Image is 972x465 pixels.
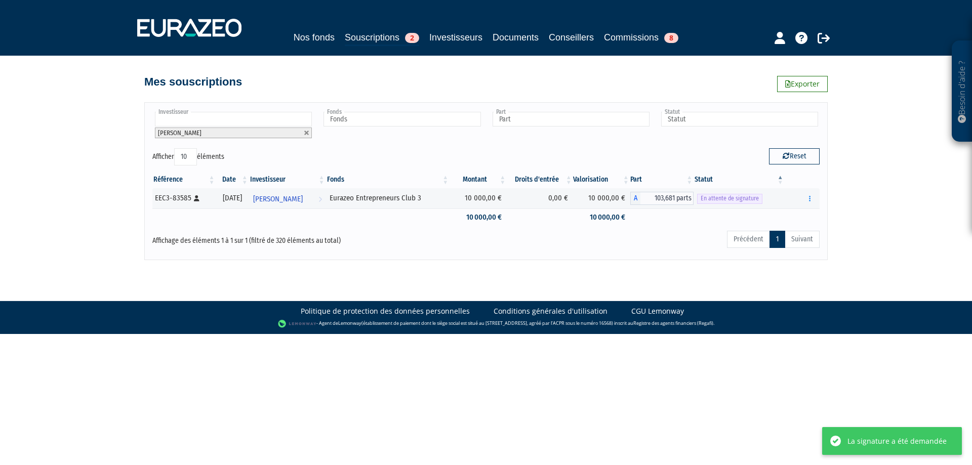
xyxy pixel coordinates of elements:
a: Exporter [777,76,828,92]
span: 8 [664,33,678,43]
th: Part: activer pour trier la colonne par ordre croissant [630,171,694,188]
img: logo-lemonway.png [278,319,317,329]
div: - Agent de (établissement de paiement dont le siège social est situé au [STREET_ADDRESS], agréé p... [10,319,962,329]
button: Reset [769,148,820,164]
a: CGU Lemonway [631,306,684,316]
td: 10 000,00 € [450,208,507,226]
span: [PERSON_NAME] [158,129,201,137]
th: Montant: activer pour trier la colonne par ordre croissant [450,171,507,188]
div: EEC3-83585 [155,193,213,203]
span: A [630,192,640,205]
a: Documents [493,30,539,45]
h4: Mes souscriptions [144,76,242,88]
a: Lemonway [338,320,361,326]
div: La signature a été demandée [847,436,947,446]
a: Souscriptions2 [345,30,419,46]
a: Politique de protection des données personnelles [301,306,470,316]
span: 2 [405,33,419,43]
th: Date: activer pour trier la colonne par ordre croissant [216,171,249,188]
p: Besoin d'aide ? [956,46,968,137]
a: Conditions générales d'utilisation [494,306,607,316]
a: Nos fonds [294,30,335,45]
label: Afficher éléments [152,148,224,165]
div: Eurazeo Entrepreneurs Club 3 [330,193,447,203]
a: [PERSON_NAME] [249,188,326,208]
td: 10 000,00 € [450,188,507,208]
i: Voir l'investisseur [318,190,322,208]
div: Affichage des éléments 1 à 1 sur 1 (filtré de 320 éléments au total) [152,230,422,246]
td: 10 000,00 € [573,188,630,208]
th: Fonds: activer pour trier la colonne par ordre croissant [326,171,450,188]
th: Statut : activer pour trier la colonne par ordre d&eacute;croissant [694,171,785,188]
i: [Français] Personne physique [194,195,199,201]
div: [DATE] [220,193,246,203]
img: 1732889491-logotype_eurazeo_blanc_rvb.png [137,19,241,37]
select: Afficheréléments [174,148,197,165]
span: 103,681 parts [640,192,694,205]
a: Conseillers [549,30,594,45]
span: [PERSON_NAME] [253,190,303,208]
a: Investisseurs [429,30,482,45]
th: Valorisation: activer pour trier la colonne par ordre croissant [573,171,630,188]
a: 1 [769,231,785,248]
span: En attente de signature [697,194,762,203]
a: Registre des agents financiers (Regafi) [633,320,713,326]
th: Référence : activer pour trier la colonne par ordre croissant [152,171,216,188]
td: 10 000,00 € [573,208,630,226]
th: Investisseur: activer pour trier la colonne par ordre croissant [249,171,326,188]
div: A - Eurazeo Entrepreneurs Club 3 [630,192,694,205]
a: Commissions8 [604,30,678,45]
th: Droits d'entrée: activer pour trier la colonne par ordre croissant [507,171,573,188]
td: 0,00 € [507,188,573,208]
